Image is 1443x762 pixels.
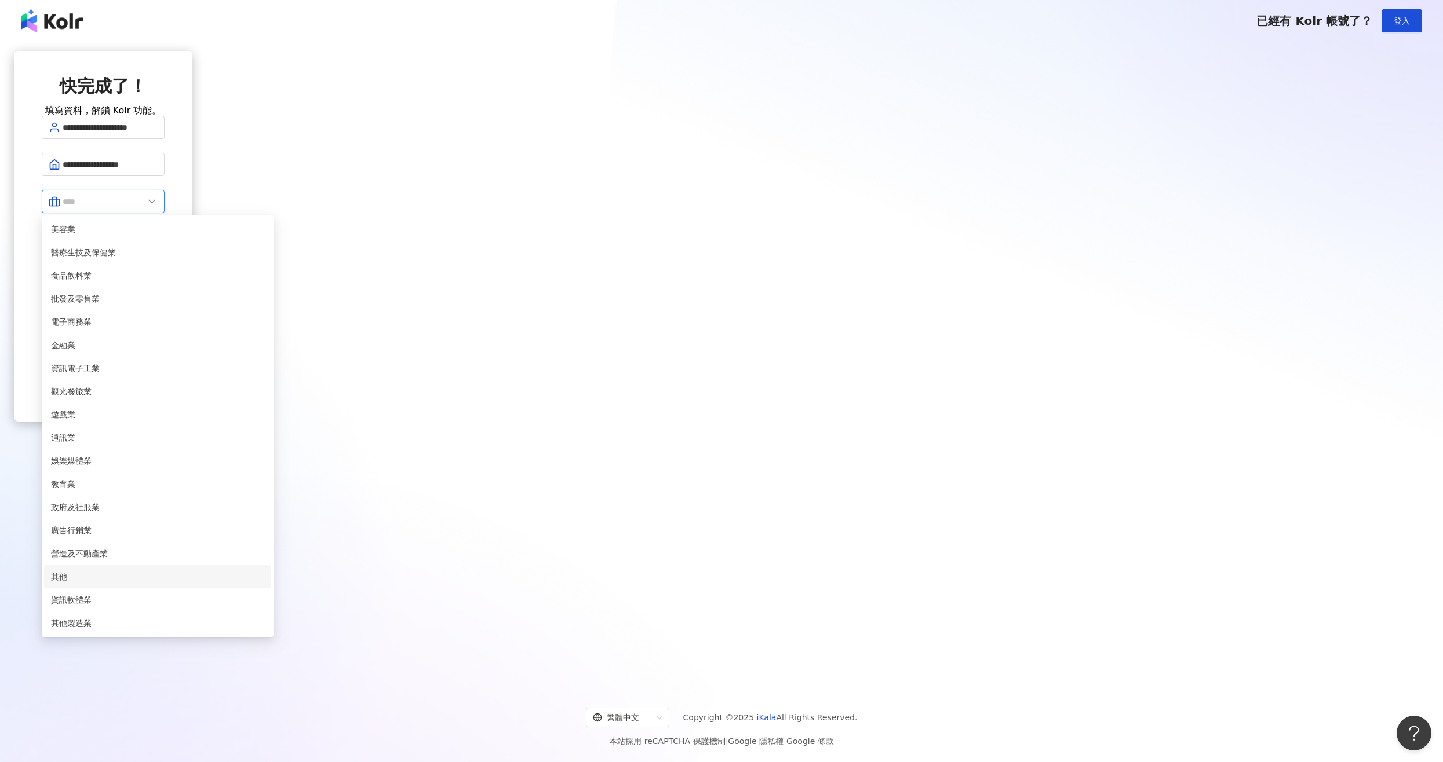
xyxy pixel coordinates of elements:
span: 金融業 [51,339,264,351]
span: 娛樂媒體業 [51,455,264,467]
button: 登入 [1382,9,1422,32]
a: Google 條款 [786,737,834,746]
span: 資訊軟體業 [51,594,264,606]
iframe: Help Scout Beacon - Open [1397,716,1431,750]
span: 政府及社服業 [51,501,264,514]
a: iKala [757,713,777,722]
span: 教育業 [51,478,264,490]
span: 營造及不動產業 [51,547,264,560]
div: 繁體中文 [593,708,652,727]
span: 其他 [51,570,264,583]
span: 美容業 [51,223,264,236]
span: 登入 [1394,16,1410,25]
span: 通訊業 [51,431,264,444]
span: 已經有 Kolr 帳號了？ [1256,14,1372,28]
img: logo [21,9,83,32]
span: 醫療生技及保健業 [51,246,264,259]
span: Copyright © 2025 All Rights Reserved. [683,710,858,724]
span: 遊戲業 [51,408,264,421]
span: 本站採用 reCAPTCHA 保護機制 [609,734,833,748]
span: 快完成了！ [60,76,147,96]
a: Google 隱私權 [728,737,784,746]
span: 批發及零售業 [51,292,264,305]
span: 食品飲料業 [51,269,264,282]
span: | [784,737,786,746]
span: 填寫資料，解鎖 Kolr 功能。 [45,105,162,116]
span: 電子商務業 [51,316,264,328]
span: 資訊電子工業 [51,362,264,375]
span: 廣告行銷業 [51,524,264,537]
span: 其他製造業 [51,617,264,629]
span: | [726,737,728,746]
span: 觀光餐旅業 [51,385,264,398]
